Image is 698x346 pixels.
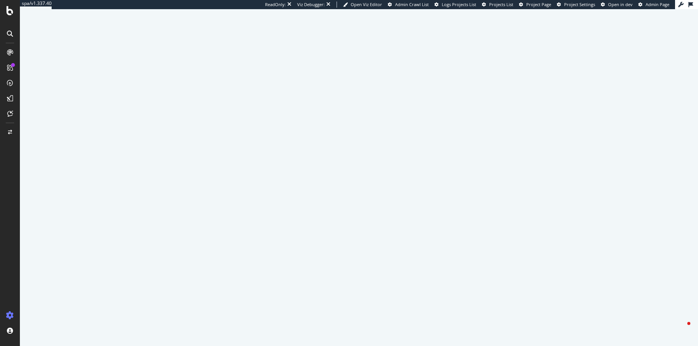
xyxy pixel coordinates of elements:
span: Projects List [489,2,513,7]
a: Projects List [482,2,513,8]
a: Project Page [519,2,551,8]
span: Open Viz Editor [351,2,382,7]
span: Logs Projects List [442,2,476,7]
a: Admin Page [638,2,669,8]
a: Open Viz Editor [343,2,382,8]
div: ReadOnly: [265,2,286,8]
span: Admin Page [646,2,669,7]
a: Admin Crawl List [388,2,429,8]
a: Project Settings [557,2,595,8]
iframe: Intercom live chat [672,320,690,338]
a: Open in dev [601,2,633,8]
div: Viz Debugger: [297,2,325,8]
a: Logs Projects List [434,2,476,8]
span: Project Page [526,2,551,7]
span: Project Settings [564,2,595,7]
span: Admin Crawl List [395,2,429,7]
span: Open in dev [608,2,633,7]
